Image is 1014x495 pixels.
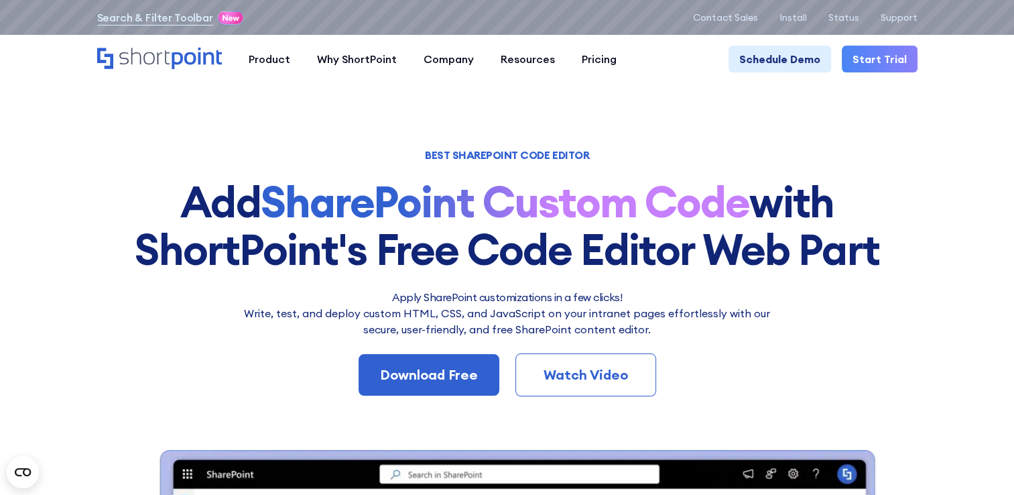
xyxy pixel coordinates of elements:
div: Resources [501,51,555,67]
a: Why ShortPoint [304,46,410,72]
div: Product [249,51,290,67]
a: Schedule Demo [728,46,831,72]
a: Contact Sales [693,12,758,23]
div: Company [424,51,474,67]
a: Start Trial [842,46,917,72]
a: Pricing [568,46,630,72]
a: Download Free [359,354,499,396]
a: Watch Video [515,353,656,396]
a: Resources [487,46,568,72]
a: Install [779,12,807,23]
div: Watch Video [537,365,634,385]
strong: SharePoint Custom Code [261,174,750,229]
a: Search & Filter Toolbar [97,9,213,25]
p: Write, test, and deploy custom HTML, CSS, and JavaScript on your intranet pages effortlessly wi﻿t... [236,305,779,337]
a: Company [410,46,487,72]
iframe: Chat Widget [947,431,1014,495]
div: Pricing [582,51,617,67]
h1: BEST SHAREPOINT CODE EDITOR [97,150,917,160]
div: Why ShortPoint [317,51,397,67]
button: Open CMP widget [7,456,39,488]
a: Product [235,46,304,72]
h2: Apply SharePoint customizations in a few clicks! [236,289,779,305]
h1: Add with ShortPoint's Free Code Editor Web Part [97,178,917,273]
div: Download Free [380,365,478,385]
a: Status [828,12,859,23]
a: Home [97,48,222,70]
a: Support [881,12,917,23]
